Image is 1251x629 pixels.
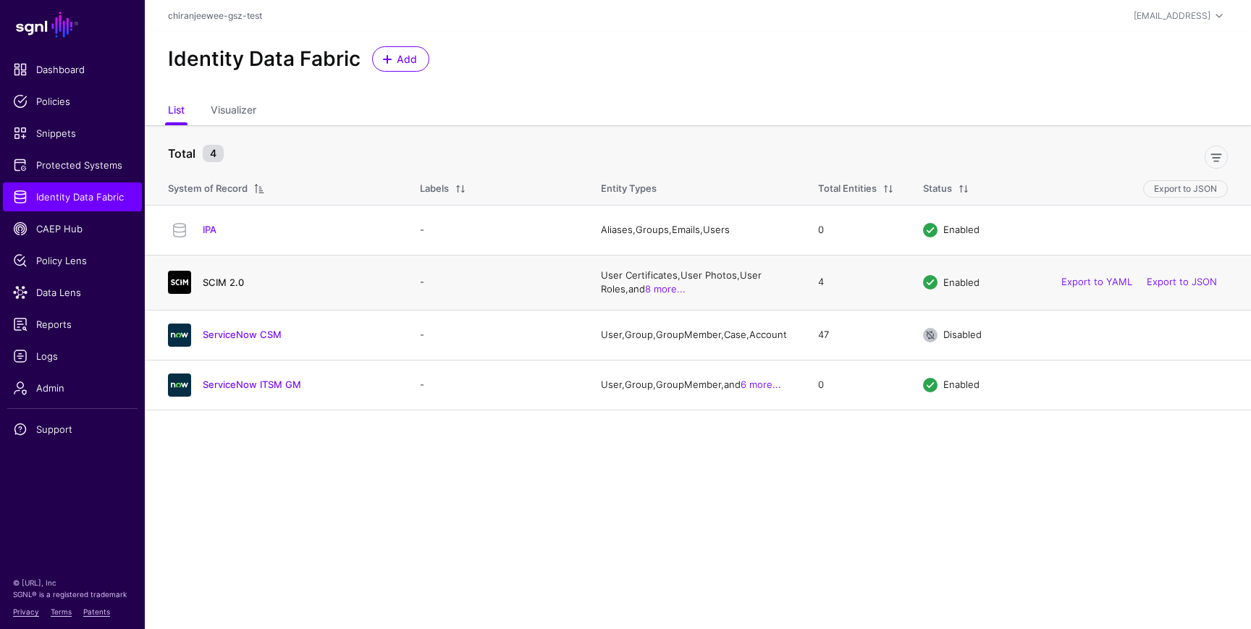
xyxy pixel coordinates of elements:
a: ServiceNow CSM [203,329,282,340]
span: Logs [13,349,132,363]
span: Identity Data Fabric [13,190,132,204]
img: svg+xml;base64,PHN2ZyB3aWR0aD0iNjQiIGhlaWdodD0iNjQiIHZpZXdCb3g9IjAgMCA2NCA2NCIgZmlsbD0ibm9uZSIgeG... [168,324,191,347]
span: Enabled [943,379,980,390]
h2: Identity Data Fabric [168,47,361,72]
td: User, Group, GroupMember, Case, Account [586,310,804,360]
span: Policies [13,94,132,109]
a: SGNL [9,9,136,41]
span: Dashboard [13,62,132,77]
a: Protected Systems [3,151,142,180]
a: Identity Data Fabric [3,182,142,211]
td: User Certificates, User Photos, User Roles, and [586,255,804,310]
a: Terms [51,607,72,616]
div: System of Record [168,182,248,196]
a: Export to YAML [1061,276,1132,287]
a: Policy Lens [3,246,142,275]
td: - [405,255,586,310]
p: © [URL], Inc [13,577,132,588]
a: Export to JSON [1147,276,1217,287]
p: SGNL® is a registered trademark [13,588,132,600]
strong: Total [168,146,195,161]
a: Reports [3,310,142,339]
a: Add [372,46,429,72]
td: Aliases, Groups, Emails, Users [586,205,804,255]
img: svg+xml;base64,PHN2ZyB3aWR0aD0iNjQiIGhlaWdodD0iNjQiIHZpZXdCb3g9IjAgMCA2NCA2NCIgZmlsbD0ibm9uZSIgeG... [168,373,191,397]
a: Dashboard [3,55,142,84]
div: Total Entities [818,182,877,196]
td: User, Group, GroupMember, and [586,360,804,410]
div: Labels [420,182,449,196]
span: Enabled [943,224,980,235]
span: Snippets [13,126,132,140]
span: Entity Types [601,182,657,194]
td: - [405,360,586,410]
a: ServiceNow ITSM GM [203,379,301,390]
span: Enabled [943,276,980,287]
small: 4 [203,145,224,162]
span: Admin [13,381,132,395]
a: Policies [3,87,142,116]
span: CAEP Hub [13,221,132,236]
div: [EMAIL_ADDRESS] [1134,9,1210,22]
div: Status [923,182,952,196]
a: List [168,98,185,125]
a: Visualizer [211,98,256,125]
span: Disabled [943,329,982,340]
span: Policy Lens [13,253,132,268]
td: - [405,205,586,255]
td: - [405,310,586,360]
span: Reports [13,317,132,332]
a: chiranjeewee-gsz-test [168,10,262,21]
a: 6 more... [741,379,781,390]
a: Admin [3,373,142,402]
span: Support [13,422,132,436]
a: SCIM 2.0 [203,276,244,288]
span: Protected Systems [13,158,132,172]
img: svg+xml;base64,PHN2ZyB3aWR0aD0iNjQiIGhlaWdodD0iNjQiIHZpZXdCb3g9IjAgMCA2NCA2NCIgZmlsbD0ibm9uZSIgeG... [168,271,191,294]
span: Add [395,51,419,67]
a: Snippets [3,119,142,148]
td: 0 [804,205,909,255]
td: 4 [804,255,909,310]
a: Patents [83,607,110,616]
span: Data Lens [13,285,132,300]
a: CAEP Hub [3,214,142,243]
a: Data Lens [3,278,142,307]
a: 8 more... [645,283,686,295]
td: 47 [804,310,909,360]
a: Privacy [13,607,39,616]
td: 0 [804,360,909,410]
a: Logs [3,342,142,371]
button: Export to JSON [1143,180,1228,198]
a: IPA [203,224,216,235]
